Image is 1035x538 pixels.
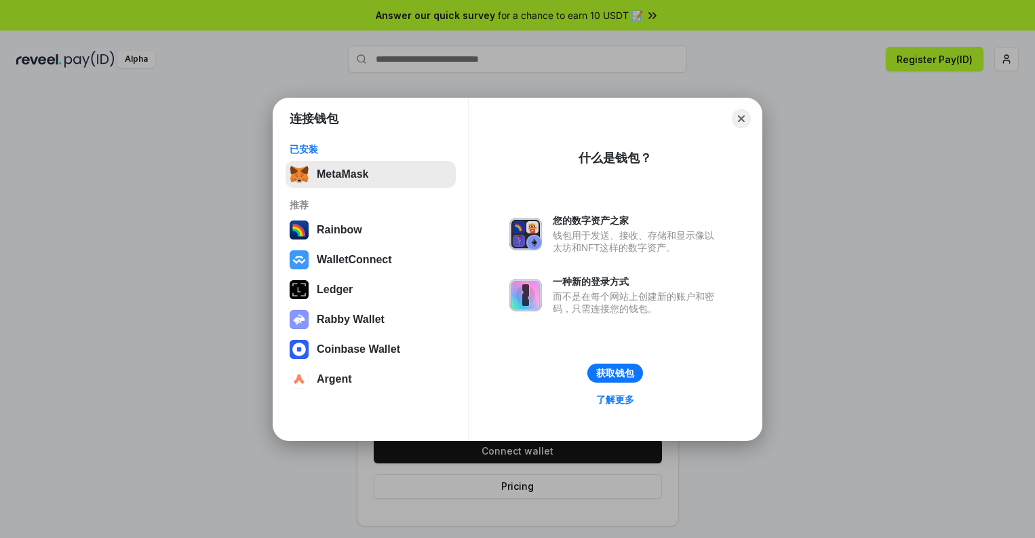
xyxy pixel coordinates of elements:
img: svg+xml,%3Csvg%20width%3D%2228%22%20height%3D%2228%22%20viewBox%3D%220%200%2028%2028%22%20fill%3D... [290,370,309,389]
h1: 连接钱包 [290,111,338,127]
div: 什么是钱包？ [579,150,652,166]
button: Argent [286,366,456,393]
button: Rabby Wallet [286,306,456,333]
img: svg+xml,%3Csvg%20xmlns%3D%22http%3A%2F%2Fwww.w3.org%2F2000%2Fsvg%22%20fill%3D%22none%22%20viewBox... [509,279,542,311]
div: Rainbow [317,224,362,236]
div: 钱包用于发送、接收、存储和显示像以太坊和NFT这样的数字资产。 [553,229,721,254]
div: MetaMask [317,168,368,180]
div: 一种新的登录方式 [553,275,721,288]
div: Coinbase Wallet [317,343,400,356]
div: 了解更多 [596,393,634,406]
img: svg+xml,%3Csvg%20width%3D%2228%22%20height%3D%2228%22%20viewBox%3D%220%200%2028%2028%22%20fill%3D... [290,250,309,269]
img: svg+xml,%3Csvg%20width%3D%2228%22%20height%3D%2228%22%20viewBox%3D%220%200%2028%2028%22%20fill%3D... [290,340,309,359]
button: MetaMask [286,161,456,188]
div: 获取钱包 [596,367,634,379]
div: 推荐 [290,199,452,211]
div: 您的数字资产之家 [553,214,721,227]
img: svg+xml,%3Csvg%20xmlns%3D%22http%3A%2F%2Fwww.w3.org%2F2000%2Fsvg%22%20fill%3D%22none%22%20viewBox... [509,218,542,250]
div: Argent [317,373,352,385]
div: WalletConnect [317,254,392,266]
img: svg+xml,%3Csvg%20xmlns%3D%22http%3A%2F%2Fwww.w3.org%2F2000%2Fsvg%22%20width%3D%2228%22%20height%3... [290,280,309,299]
div: 而不是在每个网站上创建新的账户和密码，只需连接您的钱包。 [553,290,721,315]
button: Ledger [286,276,456,303]
img: svg+xml,%3Csvg%20xmlns%3D%22http%3A%2F%2Fwww.w3.org%2F2000%2Fsvg%22%20fill%3D%22none%22%20viewBox... [290,310,309,329]
div: 已安装 [290,143,452,155]
img: svg+xml,%3Csvg%20width%3D%22120%22%20height%3D%22120%22%20viewBox%3D%220%200%20120%20120%22%20fil... [290,220,309,239]
button: WalletConnect [286,246,456,273]
button: 获取钱包 [587,364,643,383]
button: Rainbow [286,216,456,244]
div: Rabby Wallet [317,313,385,326]
a: 了解更多 [588,391,642,408]
button: Close [732,109,751,128]
img: svg+xml,%3Csvg%20fill%3D%22none%22%20height%3D%2233%22%20viewBox%3D%220%200%2035%2033%22%20width%... [290,165,309,184]
button: Coinbase Wallet [286,336,456,363]
div: Ledger [317,284,353,296]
